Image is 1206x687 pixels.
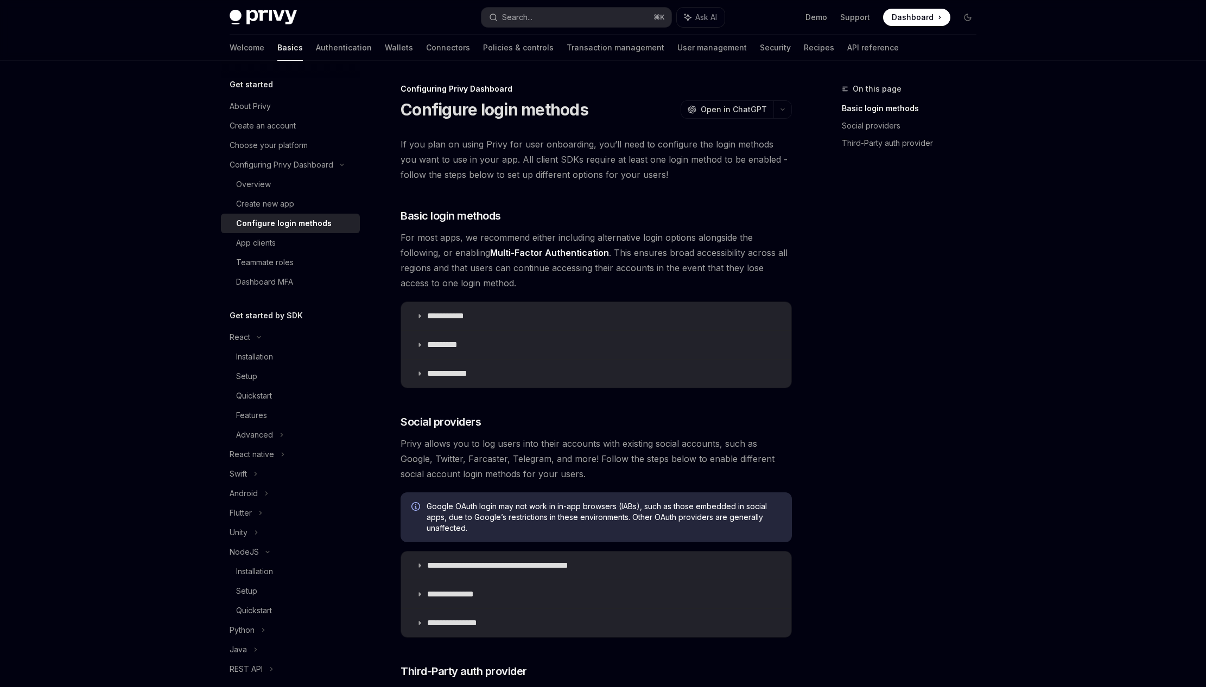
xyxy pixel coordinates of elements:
a: Create new app [221,194,360,214]
a: Basics [277,35,303,61]
a: Authentication [316,35,372,61]
span: Basic login methods [401,208,501,223]
div: Create new app [236,197,294,210]
a: User management [677,35,747,61]
a: App clients [221,233,360,253]
a: Dashboard [883,9,950,26]
button: Ask AI [677,8,725,27]
a: Policies & controls [483,35,554,61]
span: Ask AI [695,12,717,23]
div: Unity [230,526,247,539]
span: Social providers [401,414,481,429]
div: Dashboard MFA [236,275,293,288]
span: Open in ChatGPT [701,104,767,115]
div: React [230,331,250,344]
svg: Info [411,502,422,513]
a: Quickstart [221,386,360,406]
a: Choose your platform [221,136,360,155]
a: Support [840,12,870,23]
a: Setup [221,581,360,601]
a: Dashboard MFA [221,272,360,292]
a: Create an account [221,116,360,136]
a: Multi-Factor Authentication [490,247,609,259]
div: Installation [236,350,273,363]
div: Overview [236,178,271,191]
div: React native [230,448,274,461]
img: dark logo [230,10,297,25]
div: Android [230,487,258,500]
a: Security [760,35,791,61]
a: Recipes [804,35,834,61]
div: Configuring Privy Dashboard [230,158,333,171]
div: Quickstart [236,604,272,617]
button: Search...⌘K [481,8,671,27]
div: REST API [230,663,263,676]
div: Features [236,409,267,422]
div: Python [230,624,255,637]
button: Open in ChatGPT [681,100,773,119]
a: Third-Party auth provider [842,134,985,152]
div: NodeJS [230,545,259,558]
div: Configure login methods [236,217,332,230]
h5: Get started by SDK [230,309,303,322]
div: About Privy [230,100,271,113]
div: Flutter [230,506,252,519]
span: If you plan on using Privy for user onboarding, you’ll need to configure the login methods you wa... [401,137,792,182]
a: API reference [847,35,899,61]
button: Toggle dark mode [959,9,976,26]
span: Dashboard [892,12,934,23]
span: ⌘ K [653,13,665,22]
a: Installation [221,347,360,367]
h5: Get started [230,78,273,91]
a: Wallets [385,35,413,61]
span: On this page [853,82,902,95]
a: Demo [805,12,827,23]
div: Quickstart [236,389,272,402]
div: Create an account [230,119,296,132]
a: Setup [221,367,360,386]
div: Setup [236,370,257,383]
a: Connectors [426,35,470,61]
a: Social providers [842,117,985,134]
a: Features [221,406,360,425]
a: Configure login methods [221,214,360,233]
div: Java [230,643,247,656]
div: Setup [236,585,257,598]
div: Choose your platform [230,139,308,152]
a: Teammate roles [221,253,360,272]
div: Swift [230,467,247,480]
a: Basic login methods [842,100,985,117]
div: Installation [236,565,273,578]
a: Quickstart [221,601,360,620]
div: Teammate roles [236,256,294,269]
div: Search... [502,11,532,24]
span: Privy allows you to log users into their accounts with existing social accounts, such as Google, ... [401,436,792,481]
div: Configuring Privy Dashboard [401,84,792,94]
a: Transaction management [567,35,664,61]
a: Welcome [230,35,264,61]
div: Advanced [236,428,273,441]
span: Google OAuth login may not work in in-app browsers (IABs), such as those embedded in social apps,... [427,501,781,534]
h1: Configure login methods [401,100,588,119]
a: About Privy [221,97,360,116]
span: For most apps, we recommend either including alternative login options alongside the following, o... [401,230,792,291]
a: Overview [221,175,360,194]
a: Installation [221,562,360,581]
span: Third-Party auth provider [401,664,527,679]
div: App clients [236,236,276,249]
